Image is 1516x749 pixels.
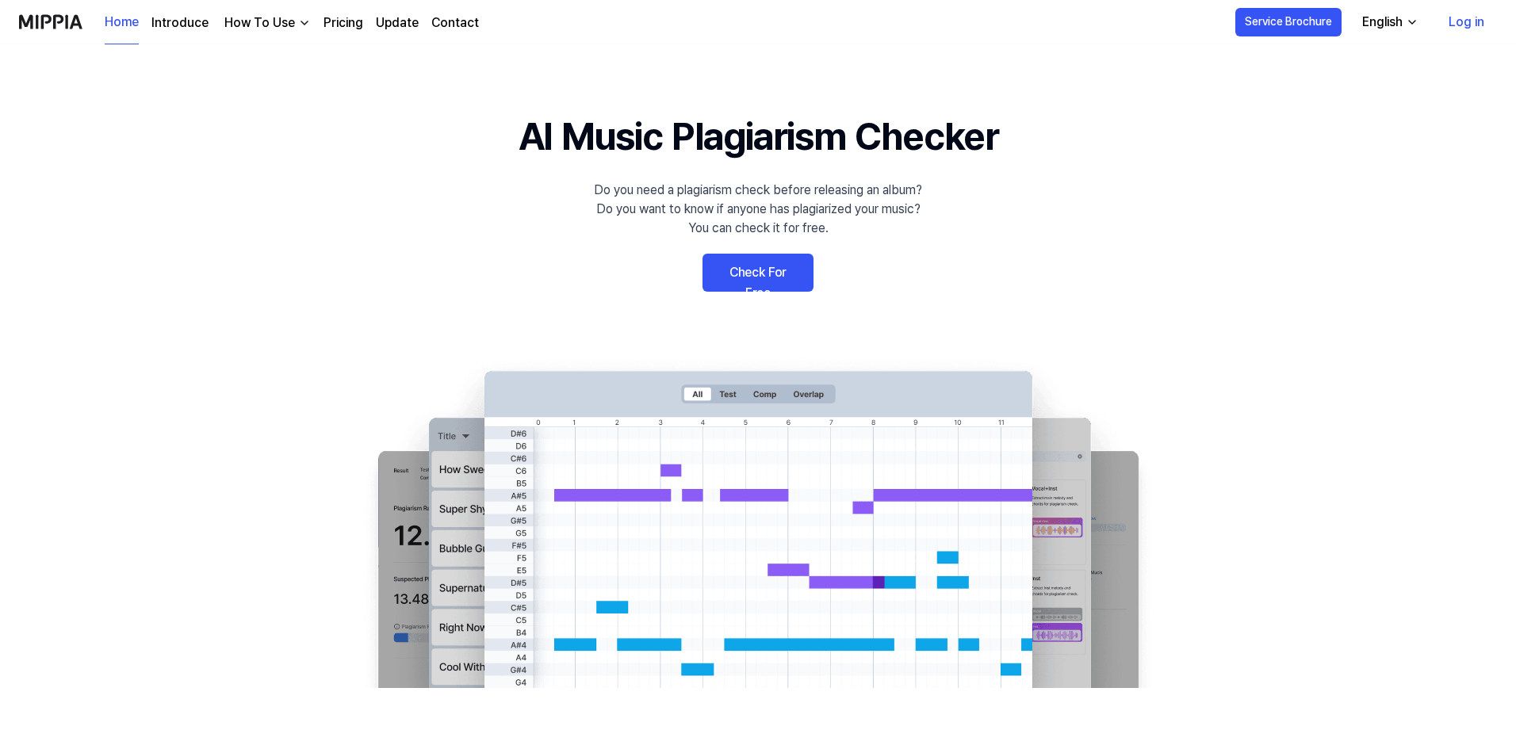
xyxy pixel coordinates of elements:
[346,355,1170,688] img: main Image
[221,13,311,32] button: How To Use
[1235,8,1342,36] button: Service Brochure
[105,1,139,44] a: Home
[151,13,209,32] a: Introduce
[376,13,419,32] a: Update
[298,17,311,29] img: down
[431,13,479,32] a: Contact
[1359,13,1406,32] div: English
[323,13,363,32] a: Pricing
[1349,6,1428,38] button: English
[594,181,922,238] div: Do you need a plagiarism check before releasing an album? Do you want to know if anyone has plagi...
[221,13,298,32] div: How To Use
[702,254,814,292] a: Check For Free
[519,108,998,165] h1: AI Music Plagiarism Checker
